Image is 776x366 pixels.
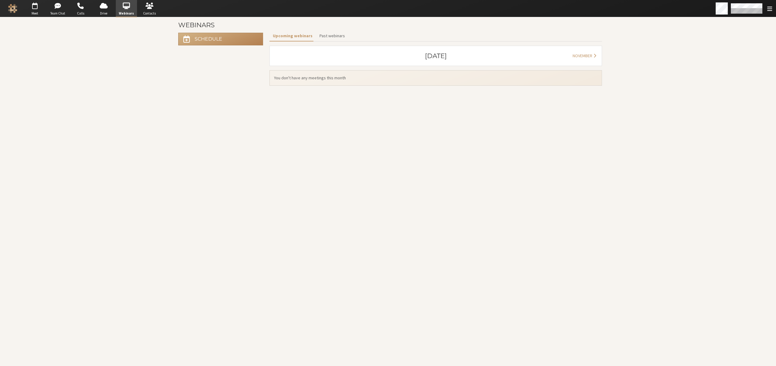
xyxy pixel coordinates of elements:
span: Contacts [139,11,160,16]
h3: Webinars [178,21,600,28]
button: Schedule [178,33,263,45]
span: Team Chat [47,11,68,16]
span: Drive [93,11,114,16]
img: Iotum [8,4,17,13]
span: Meet [24,11,45,16]
button: Upcoming webinars [269,31,316,41]
button: Past webinars [316,31,348,41]
div: Schedule [195,37,222,41]
button: November [569,50,600,61]
span: Webinars [116,11,137,16]
span: Calls [70,11,91,16]
h3: [DATE] [425,52,447,59]
iframe: Chat [761,350,771,362]
span: You don't have any meetings this month [274,75,597,81]
span: November [573,53,592,58]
